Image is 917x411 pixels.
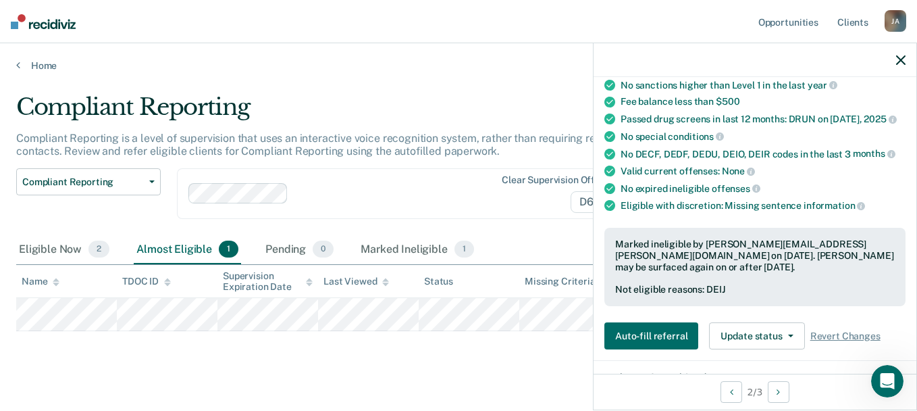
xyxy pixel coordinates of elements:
span: 1 [219,241,238,258]
div: Marked ineligible by [PERSON_NAME][EMAIL_ADDRESS][PERSON_NAME][DOMAIN_NAME] on [DATE]. [PERSON_NA... [615,239,895,272]
button: Auto-fill referral [604,322,698,349]
span: 2025 [864,114,896,124]
button: Previous Opportunity [720,381,742,403]
div: Valid current offenses: [621,165,906,177]
div: J A [885,10,906,32]
dt: Probation Special Conditions [604,372,906,383]
p: Compliant Reporting is a level of supervision that uses an interactive voice recognition system, ... [16,132,685,158]
div: No expired ineligible [621,183,906,195]
div: Eligible Now [16,235,112,265]
div: Status [424,276,453,287]
div: No special [621,130,906,143]
span: 1 [454,241,474,258]
div: Marked Ineligible [358,235,477,265]
div: Almost Eligible [134,235,241,265]
span: D60 [571,191,619,213]
span: Compliant Reporting [22,176,144,188]
div: Missing Criteria [525,276,596,287]
iframe: Intercom live chat [871,365,903,397]
span: 0 [313,241,334,258]
div: Compliant Reporting [16,93,704,132]
a: Navigate to form link [604,322,704,349]
span: Revert Changes [810,331,881,342]
div: Last Viewed [323,276,389,287]
div: TDOC ID [122,276,171,287]
div: Name [22,276,59,287]
div: Supervision Expiration Date [223,270,313,293]
div: Eligible with discretion: Missing sentence [621,199,906,212]
div: Clear supervision officers [502,174,617,186]
span: year [808,80,837,91]
div: Not eligible reasons: DEIJ [615,284,895,295]
span: 2 [88,241,109,258]
span: conditions [668,131,723,142]
span: $500 [716,96,739,107]
div: Fee balance less than [621,96,906,107]
div: No sanctions higher than Level 1 in the last [621,79,906,91]
span: months [853,148,895,159]
div: 2 / 3 [594,374,916,410]
div: Passed drug screens in last 12 months: DRUN on [DATE], [621,113,906,125]
span: information [804,200,865,211]
img: Recidiviz [11,14,76,29]
a: Home [16,59,901,72]
button: Update status [709,322,804,349]
div: Pending [263,235,336,265]
button: Next Opportunity [768,381,789,403]
span: offenses [712,183,760,194]
span: None [722,166,755,176]
div: No DECF, DEDF, DEDU, DEIO, DEIR codes in the last 3 [621,148,906,160]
